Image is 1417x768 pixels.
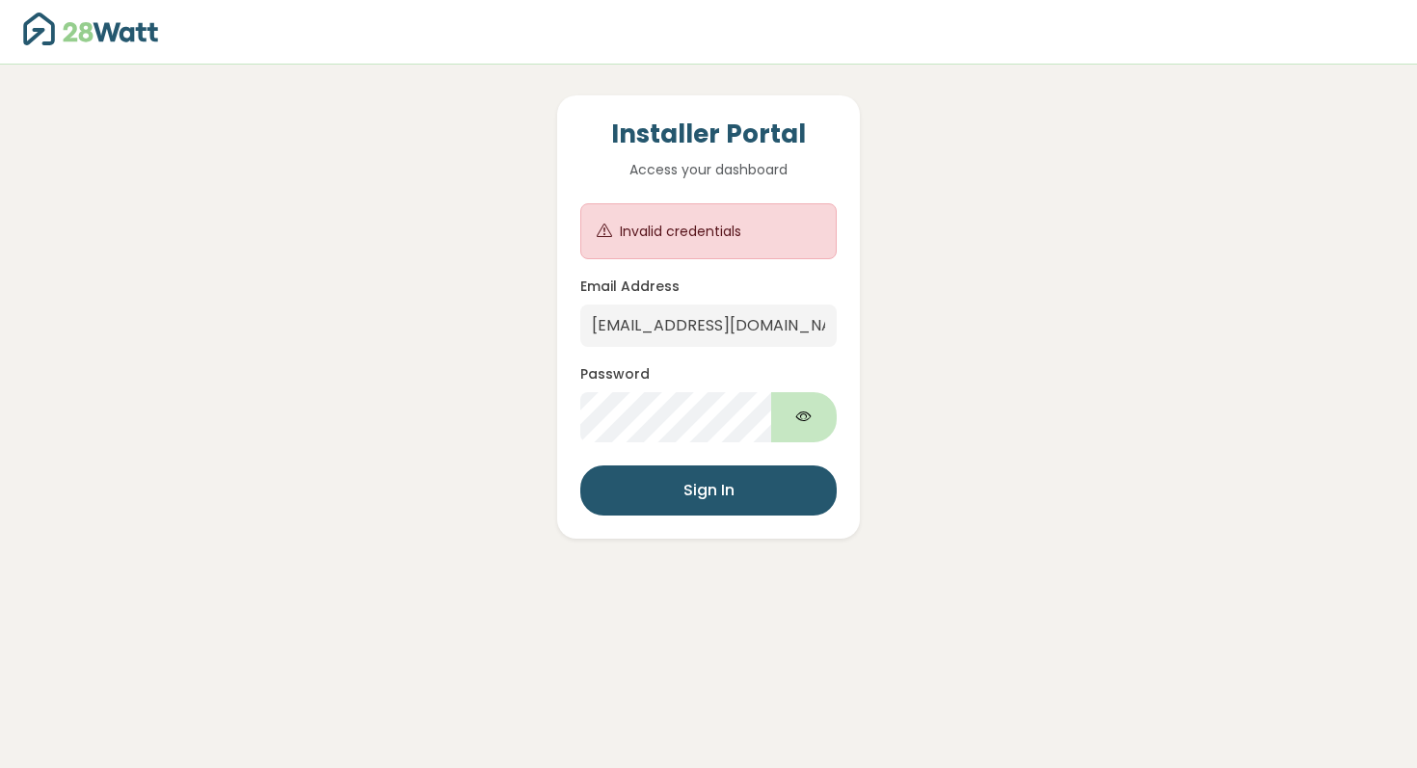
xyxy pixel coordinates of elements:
[580,277,680,297] label: Email Address
[580,465,837,516] button: Sign In
[580,364,650,384] label: Password
[23,13,158,45] img: 28Watt
[580,119,837,151] h4: Installer Portal
[580,305,837,347] input: Enter your email
[580,159,837,180] p: Access your dashboard
[620,222,741,242] div: Invalid credentials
